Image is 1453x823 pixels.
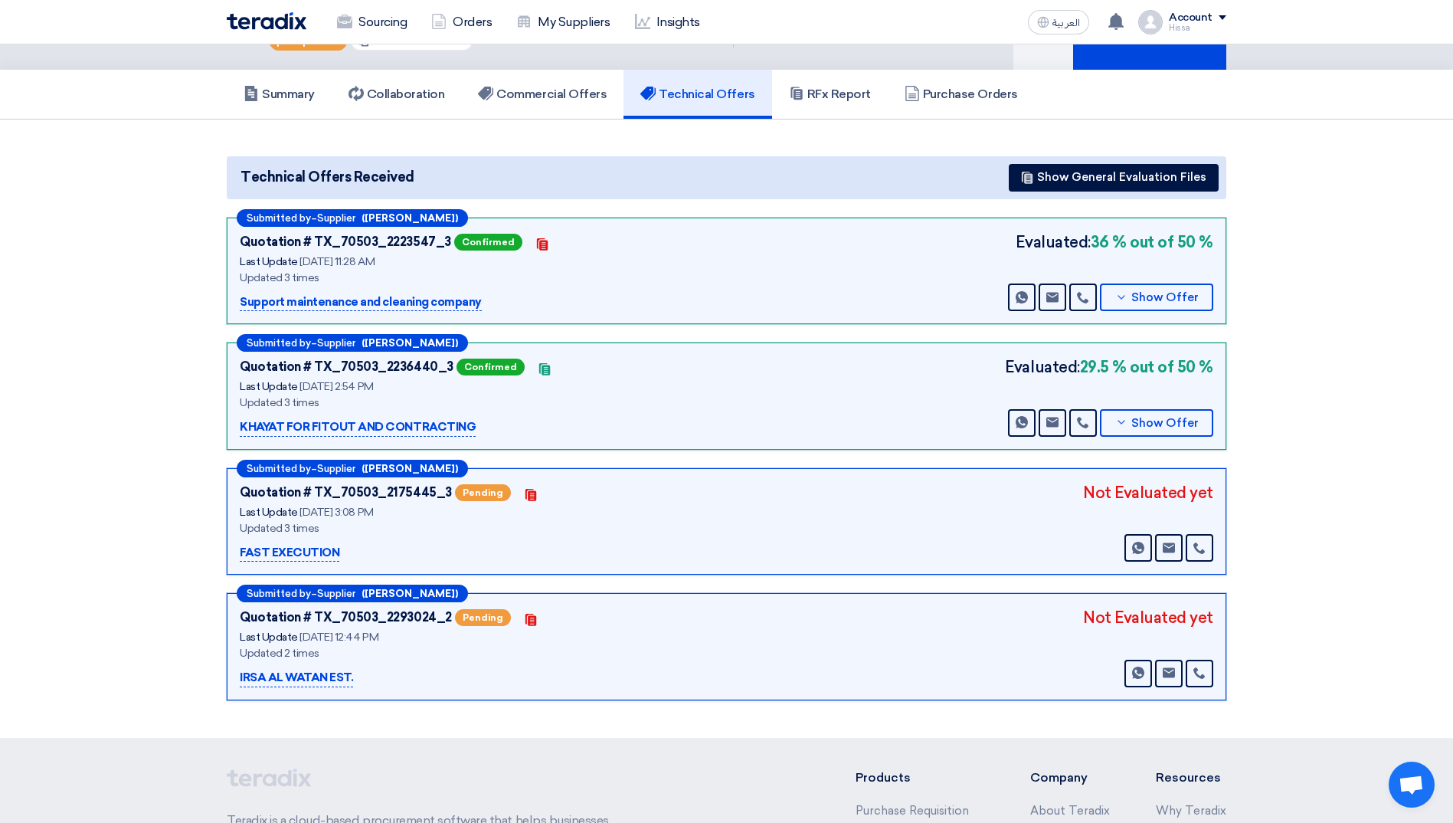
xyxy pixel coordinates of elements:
[240,233,451,251] div: Quotation # TX_70503_2223547_3
[299,380,373,393] span: [DATE] 2:54 PM
[240,520,623,536] div: Updated 3 times
[240,506,298,519] span: Last Update
[362,213,458,223] b: ([PERSON_NAME])
[1052,18,1080,28] span: العربية
[317,464,355,474] span: Supplier
[299,506,373,519] span: [DATE] 3:08 PM
[1030,769,1110,787] li: Company
[247,338,311,348] span: Submitted by
[247,589,311,598] span: Submitted by
[237,585,468,602] div: –
[856,804,969,818] a: Purchase Requisition
[1156,769,1226,787] li: Resources
[227,12,306,30] img: Teradix logo
[240,645,623,661] div: Updated 2 times
[856,769,985,787] li: Products
[227,70,332,119] a: Summary
[332,70,462,119] a: Collaboration
[1083,481,1213,504] div: Not Evaluated yet
[1131,292,1199,303] span: Show Offer
[1100,284,1213,311] button: Show Offer
[504,5,622,39] a: My Suppliers
[317,213,355,223] span: Supplier
[905,87,1018,102] h5: Purchase Orders
[240,631,298,644] span: Last Update
[455,609,511,626] span: Pending
[888,70,1035,119] a: Purchase Orders
[1091,231,1213,254] b: 36 % out of 50 %
[240,380,298,393] span: Last Update
[419,5,504,39] a: Orders
[1009,164,1219,192] button: Show General Evaluation Files
[240,669,353,687] p: IRSA AL WATAN EST.
[244,87,315,102] h5: Summary
[1131,418,1199,429] span: Show Offer
[1080,356,1213,379] b: 29.5 % out of 50 %
[240,270,623,286] div: Updated 3 times
[1016,231,1213,254] div: Evaluated:
[240,358,453,376] div: Quotation # TX_70503_2236440_3
[240,484,452,502] div: Quotation # TX_70503_2175445_3
[299,255,375,268] span: [DATE] 11:28 AM
[457,359,525,375] span: Confirmed
[1138,10,1163,34] img: profile_test.png
[240,293,482,312] p: Support maintenance and cleaning company
[247,213,311,223] span: Submitted by
[1169,11,1212,25] div: Account
[240,608,452,627] div: Quotation # TX_70503_2293024_2
[247,464,311,474] span: Submitted by
[237,334,468,352] div: –
[478,87,607,102] h5: Commercial Offers
[454,234,522,251] span: Confirmed
[241,167,414,188] span: Technical Offers Received
[240,255,298,268] span: Last Update
[640,87,754,102] h5: Technical Offers
[1156,804,1226,818] a: Why Teradix
[1028,10,1089,34] button: العربية
[325,5,419,39] a: Sourcing
[290,36,339,47] span: Important
[372,35,389,47] span: RFx
[391,35,466,47] span: #JPJ-0000958
[772,70,888,119] a: RFx Report
[317,338,355,348] span: Supplier
[455,484,511,501] span: Pending
[237,209,468,227] div: –
[461,70,623,119] a: Commercial Offers
[1169,24,1226,32] div: Hissa
[1005,356,1213,379] div: Evaluated:
[362,589,458,598] b: ([PERSON_NAME])
[623,70,771,119] a: Technical Offers
[1030,804,1110,818] a: About Teradix
[1083,606,1213,629] div: Not Evaluated yet
[240,395,623,411] div: Updated 3 times
[317,589,355,598] span: Supplier
[1100,409,1213,437] button: Show Offer
[789,87,871,102] h5: RFx Report
[299,631,378,644] span: [DATE] 12:44 PM
[1389,762,1435,808] a: Open chat
[240,418,476,437] p: KHAYAT FOR FITOUT AND CONTRACTING
[362,464,458,474] b: ([PERSON_NAME])
[623,5,712,39] a: Insights
[362,338,458,348] b: ([PERSON_NAME])
[240,544,339,562] p: FAST EXECUTION
[237,460,468,477] div: –
[349,87,445,102] h5: Collaboration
